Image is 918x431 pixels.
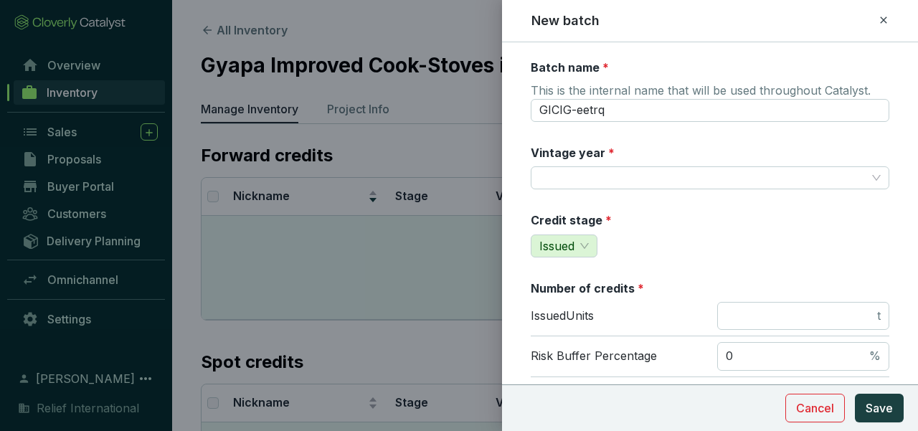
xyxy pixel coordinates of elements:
label: Vintage year [531,145,615,161]
p: Risk Buffer Percentage [531,349,703,364]
label: Number of credits [531,280,644,296]
span: Save [866,399,893,417]
span: % [869,349,881,364]
label: Credit stage [531,212,612,228]
span: This is the internal name that will be used throughout Catalyst. [531,83,871,100]
label: Batch name [531,60,609,75]
span: t [877,308,881,324]
span: Cancel [796,399,834,417]
button: Cancel [785,394,845,422]
span: Issued [539,239,574,253]
button: Save [855,394,904,422]
p: Issued Units [531,308,703,324]
h2: New batch [531,11,600,30]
